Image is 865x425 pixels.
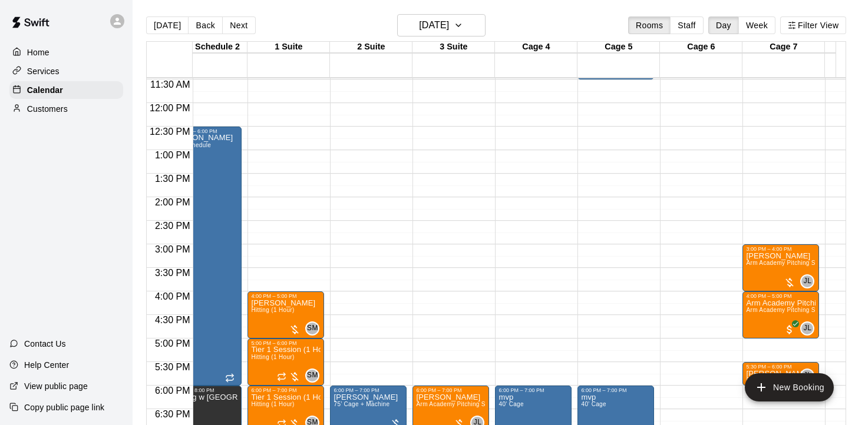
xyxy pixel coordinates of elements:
[670,16,704,34] button: Staff
[251,307,294,313] span: Hitting (1 Hour)
[251,354,294,360] span: Hitting (1 Hour)
[9,62,123,80] a: Services
[147,103,193,113] span: 12:00 PM
[628,16,671,34] button: Rooms
[581,387,651,393] div: 6:00 PM – 7:00 PM
[334,387,403,393] div: 6:00 PM – 7:00 PM
[9,44,123,61] a: Home
[416,387,486,393] div: 6:00 PM – 7:00 PM
[742,362,819,386] div: 5:30 PM – 6:00 PM: Hitting (30 min)
[152,386,193,396] span: 6:00 PM
[169,387,238,393] div: 6:00 PM – 8:00 PM
[419,17,449,34] h6: [DATE]
[745,373,834,401] button: add
[495,42,577,53] div: Cage 4
[152,244,193,254] span: 3:00 PM
[152,197,193,207] span: 2:00 PM
[277,372,286,381] span: Recurring event
[27,65,60,77] p: Services
[498,401,523,407] span: 40' Cage
[188,16,223,34] button: Back
[146,16,189,34] button: [DATE]
[805,368,814,383] span: Johnnie Larossa
[251,293,321,299] div: 4:00 PM – 5:00 PM
[800,368,814,383] div: Johnnie Larossa
[746,246,816,252] div: 3:00 PM – 4:00 PM
[251,340,321,346] div: 5:00 PM – 6:00 PM
[581,401,606,407] span: 40' Cage
[746,364,816,370] div: 5:30 PM – 6:00 PM
[660,42,742,53] div: Cage 6
[800,321,814,336] div: Johnnie Larossa
[800,274,814,288] div: Johnnie Larossa
[24,359,69,371] p: Help Center
[742,42,825,53] div: Cage 7
[169,128,238,134] div: 12:30 PM – 6:00 PM
[27,103,68,115] p: Customers
[9,81,123,99] a: Calendar
[147,79,193,89] span: 11:30 AM
[305,368,319,383] div: Steve Malvagna
[784,324,795,336] span: All customers have paid
[165,42,247,53] div: Desk Schedule 2
[498,387,568,393] div: 6:00 PM – 7:00 PM
[742,291,819,338] div: 4:00 PM – 5:00 PM: Arm Academy Pitching Session 1 Hour
[152,362,193,372] span: 5:30 PM
[746,293,816,299] div: 4:00 PM – 5:00 PM
[307,370,318,381] span: SM
[310,321,319,336] span: Steve Malvagna
[330,42,412,53] div: 2 Suite
[225,373,235,383] span: Recurring event
[708,16,739,34] button: Day
[804,323,811,334] span: JL
[780,16,846,34] button: Filter View
[412,42,495,53] div: 3 Suite
[307,323,318,334] span: SM
[147,127,193,137] span: 12:30 PM
[397,14,486,36] button: [DATE]
[152,268,193,278] span: 3:30 PM
[334,401,389,407] span: 75’ Cage + Machine
[416,401,553,407] span: Arm Academy Pitching Session 1 Hour - Pitching
[152,338,193,348] span: 5:00 PM
[152,150,193,160] span: 1:00 PM
[247,42,330,53] div: 1 Suite
[804,370,811,381] span: JL
[805,321,814,336] span: Johnnie Larossa
[152,174,193,184] span: 1:30 PM
[247,338,324,386] div: 5:00 PM – 6:00 PM: Tier 1 Session (1 Hour)
[251,401,294,407] span: Hitting (1 Hour)
[9,100,123,118] a: Customers
[577,42,660,53] div: Cage 5
[805,274,814,288] span: Johnnie Larossa
[152,291,193,301] span: 4:00 PM
[742,244,819,291] div: 3:00 PM – 4:00 PM: Arm Academy Pitching Session 1 Hour - Pitching
[152,315,193,325] span: 4:30 PM
[247,291,324,338] div: 4:00 PM – 5:00 PM: Joe Eck
[24,401,104,413] p: Copy public page link
[27,84,63,96] p: Calendar
[152,221,193,231] span: 2:30 PM
[222,16,255,34] button: Next
[165,127,242,386] div: 12:30 PM – 6:00 PM: Logan Gersbeck
[24,338,66,350] p: Contact Us
[310,368,319,383] span: Steve Malvagna
[152,409,193,419] span: 6:30 PM
[24,380,88,392] p: View public page
[251,387,321,393] div: 6:00 PM – 7:00 PM
[738,16,775,34] button: Week
[804,275,811,287] span: JL
[27,47,49,58] p: Home
[305,321,319,336] div: Steve Malvagna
